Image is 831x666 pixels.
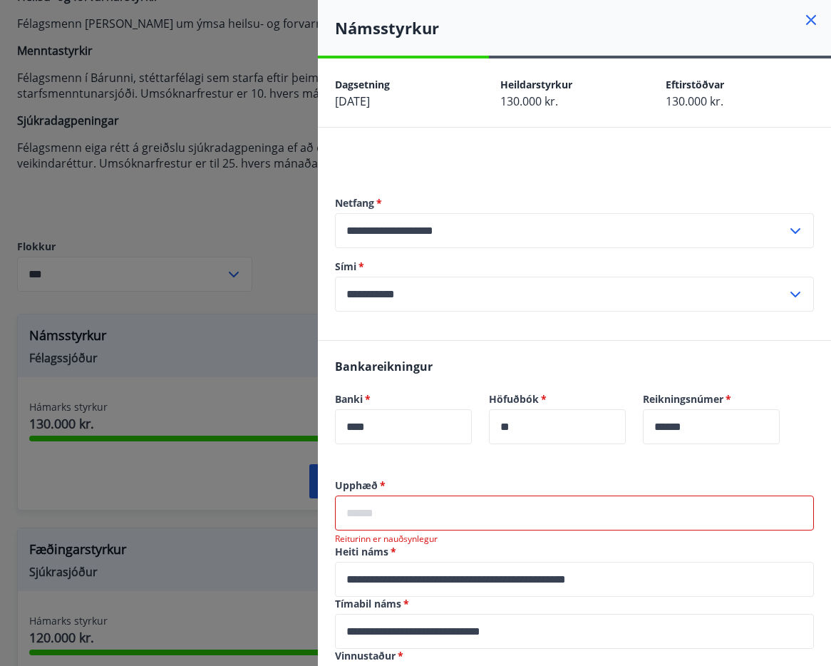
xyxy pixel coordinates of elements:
[643,392,780,406] label: Reikningsnúmer
[666,93,723,109] span: 130.000 kr.
[335,545,814,559] label: Heiti náms
[335,359,433,374] span: Bankareikningur
[335,597,814,611] label: Tímabil náms
[335,614,814,649] div: Tímabil náms
[500,78,572,91] span: Heildarstyrkur
[666,78,724,91] span: Eftirstöðvar
[335,78,390,91] span: Dagsetning
[335,533,814,545] p: Reiturinn er nauðsynlegur
[489,392,626,406] label: Höfuðbók
[335,496,814,531] div: Upphæð
[335,17,831,39] h4: Námsstyrkur
[335,562,814,597] div: Heiti náms
[335,649,814,663] label: Vinnustaður
[500,93,558,109] span: 130.000 kr.
[335,196,814,210] label: Netfang
[335,93,370,109] span: [DATE]
[335,478,814,493] label: Upphæð
[335,392,472,406] label: Banki
[335,260,814,274] label: Sími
